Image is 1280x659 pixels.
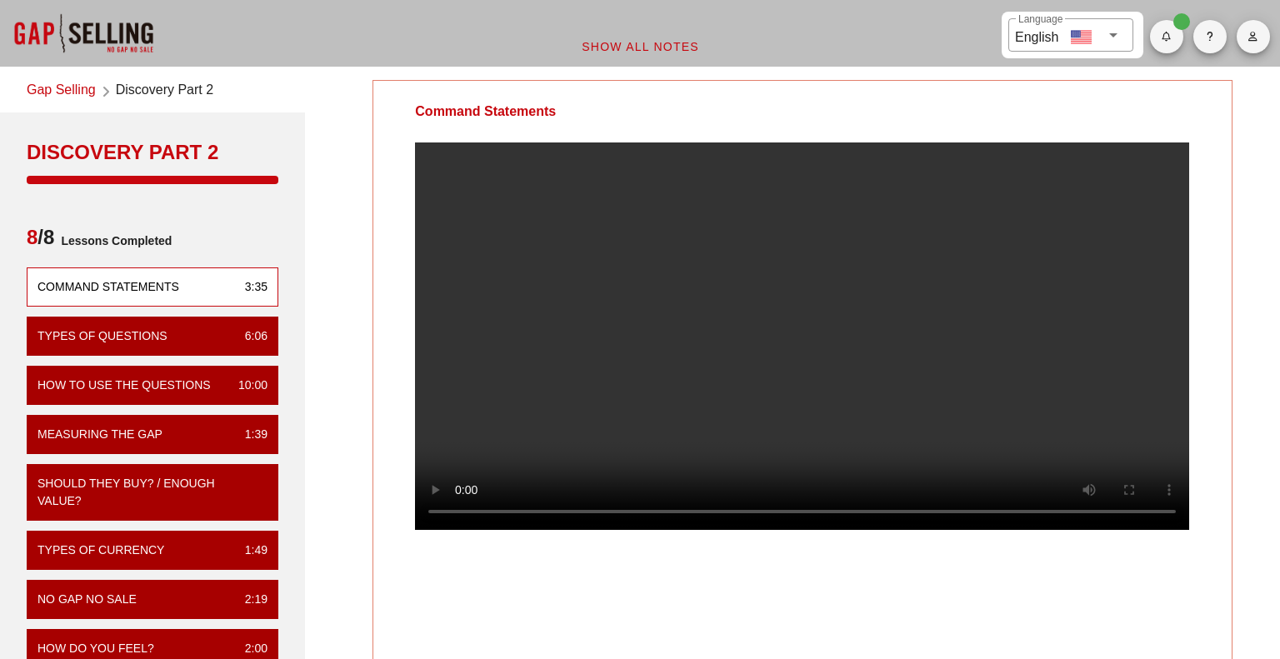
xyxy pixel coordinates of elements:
[27,139,278,166] div: Discovery Part 2
[1018,13,1062,26] label: Language
[27,224,54,257] span: /8
[1173,13,1190,30] span: Badge
[37,591,137,608] div: No Gap No Sale
[232,426,267,443] div: 1:39
[37,542,164,559] div: Types of Currency
[37,426,162,443] div: Measuring the Gap
[232,591,267,608] div: 2:19
[1015,23,1058,47] div: English
[232,278,267,296] div: 3:35
[373,81,597,142] div: Command Statements
[27,226,37,248] span: 8
[567,32,712,62] button: Show All Notes
[37,377,211,394] div: How to Use the Questions
[116,80,213,102] span: Discovery Part 2
[37,640,154,657] div: How Do You Feel?
[581,40,699,53] span: Show All Notes
[37,327,167,345] div: Types of Questions
[54,224,172,257] span: Lessons Completed
[1008,18,1133,52] div: LanguageEnglish
[37,475,254,510] div: Should They Buy? / enough value?
[232,542,267,559] div: 1:49
[232,640,267,657] div: 2:00
[27,80,96,102] a: Gap Selling
[232,327,267,345] div: 6:06
[37,278,179,296] div: Command Statements
[225,377,267,394] div: 10:00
